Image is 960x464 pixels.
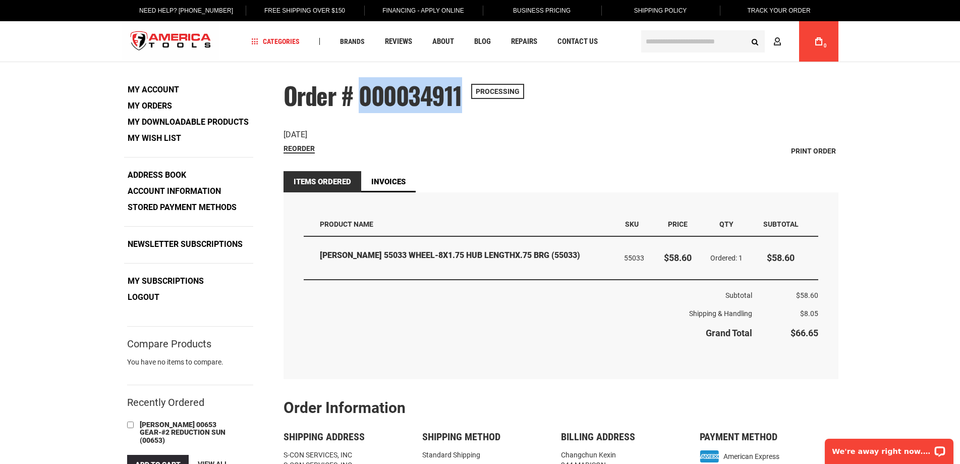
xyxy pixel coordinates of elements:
span: [DATE] [284,130,307,139]
span: Payment Method [700,431,777,443]
span: Processing [471,84,524,99]
a: About [428,35,459,48]
img: America Tools [122,23,220,61]
a: My Downloadable Products [124,115,252,130]
span: $8.05 [800,310,818,318]
div: Standard Shipping [422,450,561,460]
strong: Items Ordered [284,171,361,192]
a: Invoices [361,171,416,192]
strong: Compare Products [127,339,211,348]
td: 55033 [617,237,655,280]
a: Reorder [284,144,315,153]
a: Address Book [124,168,190,183]
a: Repairs [506,35,542,48]
a: Newsletter Subscriptions [124,237,246,252]
span: Shipping Address [284,431,365,443]
span: Billing Address [561,431,635,443]
span: Reorder [284,144,315,152]
th: Price [655,213,701,236]
span: 1 [739,254,743,262]
a: Print Order [788,143,838,159]
span: Blog [474,38,491,45]
span: Reviews [385,38,412,45]
span: Repairs [511,38,537,45]
span: Shipping Policy [634,7,687,14]
span: 0 [824,43,827,48]
span: Shipping Method [422,431,500,443]
span: $58.60 [767,252,795,263]
button: Search [746,32,765,51]
strong: Recently Ordered [127,396,204,408]
a: Categories [247,35,304,48]
a: My Account [124,82,183,97]
a: My Wish List [124,131,185,146]
span: Print Order [791,147,836,155]
span: Order # 000034911 [284,77,463,113]
img: amex.png [700,450,719,462]
a: Reviews [380,35,417,48]
strong: Grand Total [706,328,752,338]
span: $66.65 [790,328,818,338]
span: $58.60 [796,291,818,299]
a: [PERSON_NAME] 00653 GEAR-#2 REDUCTION SUN (00653) [137,420,238,446]
a: 0 [809,21,828,62]
span: Ordered [710,254,739,262]
span: Categories [251,38,300,45]
a: Brands [335,35,369,48]
span: $58.60 [664,252,692,263]
div: You have no items to compare. [127,357,253,377]
strong: Order Information [284,399,406,417]
strong: [PERSON_NAME] 55033 WHEEL-8X1.75 HUB LENGTHX.75 BRG (55033) [320,250,610,262]
th: Shipping & Handling [304,304,753,323]
a: Contact Us [553,35,602,48]
a: My Subscriptions [124,274,207,289]
th: Product Name [304,213,617,236]
strong: My Orders [128,101,172,111]
iframe: LiveChat chat widget [818,432,960,464]
a: store logo [122,23,220,61]
th: Subtotal [304,280,753,304]
a: Blog [470,35,495,48]
th: SKU [617,213,655,236]
a: Stored Payment Methods [124,200,240,215]
th: Qty [701,213,752,236]
span: Contact Us [557,38,598,45]
a: Account Information [124,184,224,199]
span: [PERSON_NAME] 00653 GEAR-#2 REDUCTION SUN (00653) [140,421,225,444]
th: Subtotal [752,213,818,236]
a: Logout [124,290,163,305]
span: Brands [340,38,365,45]
span: About [432,38,454,45]
a: My Orders [124,98,176,114]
